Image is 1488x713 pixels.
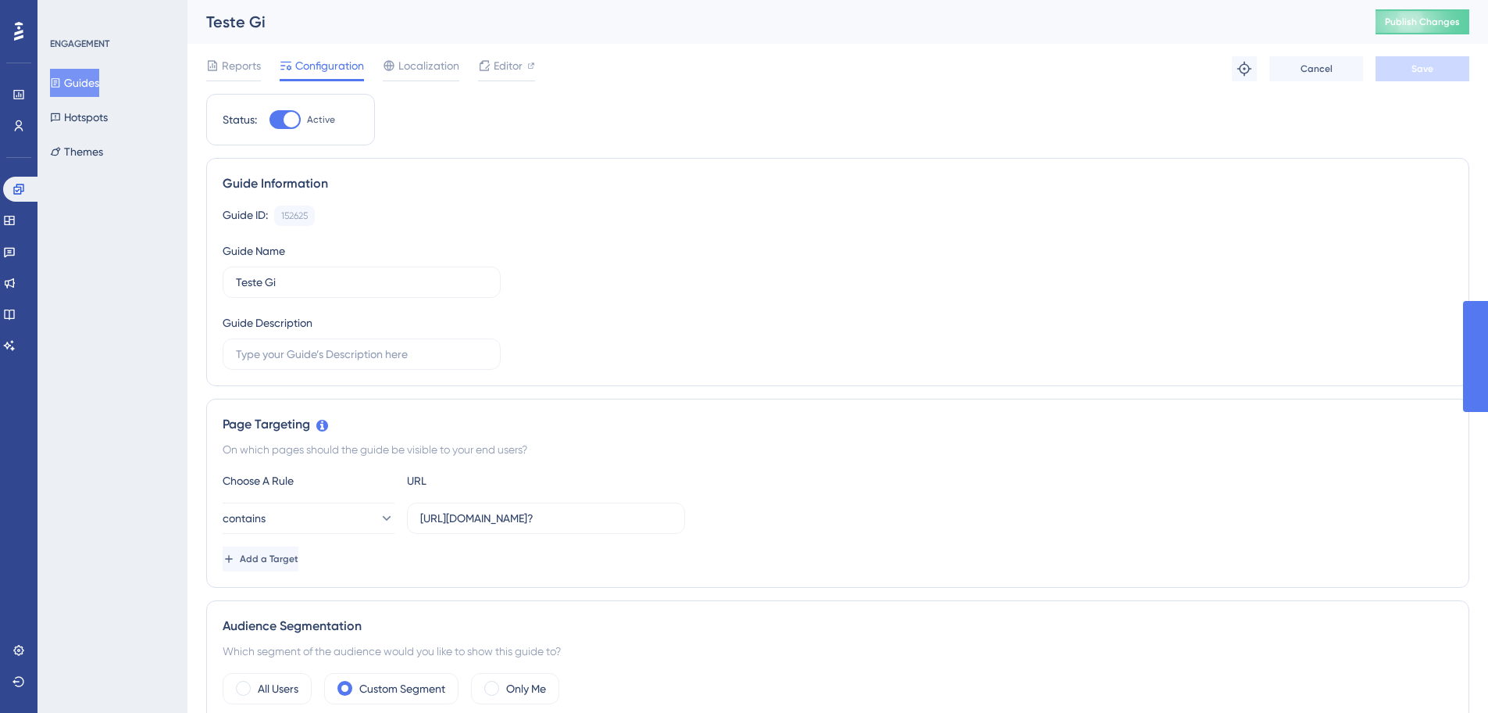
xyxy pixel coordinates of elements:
[223,314,312,332] div: Guide Description
[50,103,108,131] button: Hotspots
[1376,56,1469,81] button: Save
[1376,9,1469,34] button: Publish Changes
[506,679,546,698] label: Only Me
[359,679,445,698] label: Custom Segment
[223,415,1453,434] div: Page Targeting
[223,617,1453,636] div: Audience Segmentation
[223,642,1453,661] div: Which segment of the audience would you like to show this guide to?
[223,546,298,571] button: Add a Target
[1411,63,1433,75] span: Save
[407,471,579,490] div: URL
[223,110,257,129] div: Status:
[240,553,298,565] span: Add a Target
[223,503,394,534] button: contains
[223,440,1453,459] div: On which pages should the guide be visible to your end users?
[50,138,103,166] button: Themes
[1422,651,1469,698] iframe: UserGuiding AI Assistant Launcher
[223,509,266,528] span: contains
[307,113,335,126] span: Active
[281,210,308,222] div: 152625
[50,38,109,50] div: ENGAGEMENT
[223,206,268,226] div: Guide ID:
[223,174,1453,193] div: Guide Information
[50,69,99,97] button: Guides
[494,56,523,75] span: Editor
[398,56,459,75] span: Localization
[1385,16,1460,28] span: Publish Changes
[206,11,1336,33] div: Teste Gi
[223,471,394,490] div: Choose A Rule
[420,510,672,527] input: yourwebsite.com/path
[223,242,285,260] div: Guide Name
[295,56,364,75] span: Configuration
[1269,56,1363,81] button: Cancel
[236,274,487,291] input: Type your Guide’s Name here
[1301,63,1333,75] span: Cancel
[222,56,261,75] span: Reports
[258,679,298,698] label: All Users
[236,346,487,363] input: Type your Guide’s Description here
